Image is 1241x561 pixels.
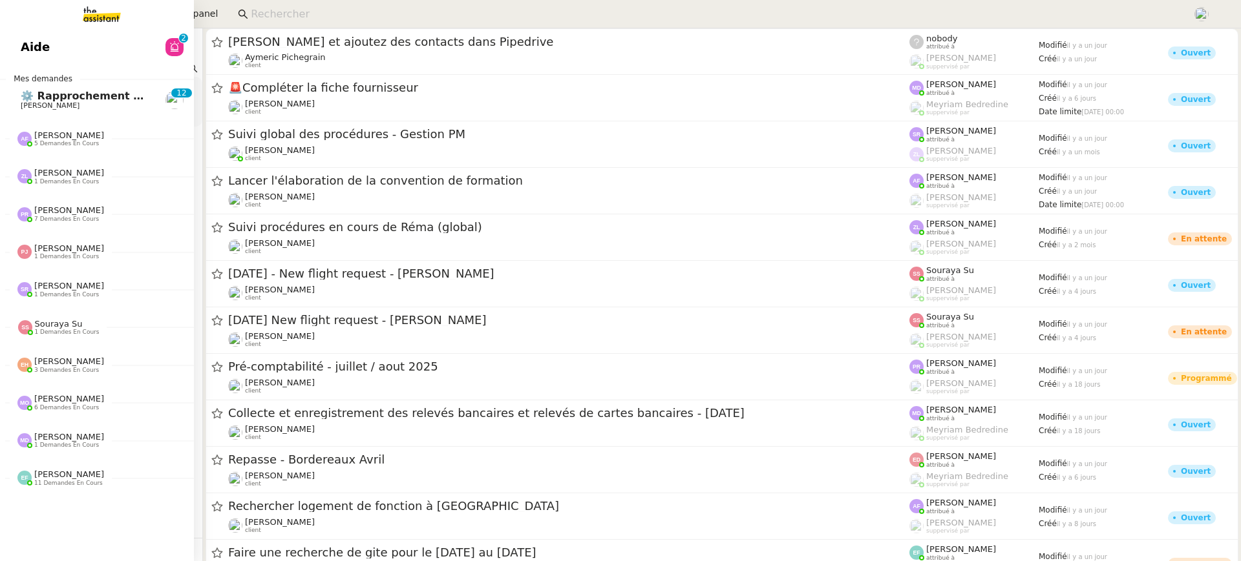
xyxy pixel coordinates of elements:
[34,432,104,442] span: [PERSON_NAME]
[1039,287,1057,296] span: Créé
[1057,427,1101,434] span: il y a 18 jours
[909,79,1039,96] app-user-label: attribué à
[909,518,1039,535] app-user-label: suppervisé par
[1039,413,1067,422] span: Modifié
[1039,505,1067,515] span: Modifié
[926,332,996,342] span: [PERSON_NAME]
[909,378,1039,395] app-user-label: suppervisé par
[1067,42,1107,49] span: il y a un jour
[1181,281,1211,289] div: Ouvert
[926,544,996,554] span: [PERSON_NAME]
[228,36,909,48] span: [PERSON_NAME] et ajoutez des contacts dans Pipedrive
[34,243,104,253] span: [PERSON_NAME]
[926,265,974,275] span: Souraya Su
[34,168,104,178] span: [PERSON_NAME]
[926,219,996,229] span: [PERSON_NAME]
[909,194,924,208] img: users%2FyQfMwtYgTqhRP2YHWHmG2s2LYaD3%2Favatar%2Fprofile-pic.png
[926,295,970,302] span: suppervisé par
[228,518,242,533] img: users%2Fb85nkgUZxsTztNjFhOzQpNMo3yb2%2Favatar%2F204f561a-33d1-442f-9d8d-7b89d3261cfb
[1039,147,1057,156] span: Créé
[926,378,996,388] span: [PERSON_NAME]
[909,405,1039,422] app-user-label: attribué à
[21,37,50,57] span: Aide
[1057,520,1096,527] span: il y a 8 jours
[228,81,242,94] span: 🚨
[926,312,974,321] span: Souraya Su
[35,329,100,336] span: 1 demandes en cours
[228,147,242,161] img: users%2FoFdbodQ3TgNoWt9kP3GXAs5oaCq1%2Favatar%2Fprofile-pic.png
[228,379,242,393] img: users%2FME7CwGhkVpexbSaUxoFyX6OhGQk2%2Favatar%2Fe146a5d2-1708-490f-af4b-78e736222863
[909,519,924,533] img: users%2FyQfMwtYgTqhRP2YHWHmG2s2LYaD3%2Favatar%2Fprofile-pic.png
[34,130,104,140] span: [PERSON_NAME]
[245,145,315,155] span: [PERSON_NAME]
[228,407,909,419] span: Collecte et enregistrement des relevés bancaires et relevés de cartes bancaires - [DATE]
[926,136,955,143] span: attribué à
[926,99,1008,109] span: Meyriam Bedredine
[926,172,996,182] span: [PERSON_NAME]
[909,126,1039,143] app-user-label: attribué à
[228,54,242,68] img: users%2F1PNv5soDtMeKgnH5onPMHqwjzQn1%2Favatar%2Fd0f44614-3c2d-49b8-95e9-0356969fcfd1
[926,276,955,283] span: attribué à
[228,454,909,465] span: Repasse - Bordereaux Avril
[34,367,99,374] span: 3 demandes en cours
[1181,235,1227,243] div: En attente
[34,394,104,403] span: [PERSON_NAME]
[17,169,32,183] img: svg
[34,216,99,223] span: 7 demandes en cours
[17,471,32,485] img: svg
[1067,174,1107,181] span: il y a un jour
[165,91,184,109] img: users%2FZAFXFIaOftf5WR54ZWPI2chrP4e2%2Favatar%2F37d67975-0ae7-4b49-8879-2c14f609ece3
[17,396,32,410] img: svg
[6,72,80,85] span: Mes demandes
[926,369,955,376] span: attribué à
[228,424,909,441] app-user-detailed-label: client
[909,499,924,513] img: svg
[1181,421,1211,429] div: Ouvert
[1039,80,1067,89] span: Modifié
[926,249,970,256] span: suppervisé par
[909,380,924,394] img: users%2FyQfMwtYgTqhRP2YHWHmG2s2LYaD3%2Favatar%2Fprofile-pic.png
[909,101,924,115] img: users%2FaellJyylmXSg4jqeVbanehhyYJm1%2Favatar%2Fprofile-pic%20(4).png
[909,265,1039,282] app-user-label: attribué à
[926,451,996,461] span: [PERSON_NAME]
[926,481,970,488] span: suppervisé par
[228,361,909,372] span: Pré-comptabilité - juillet / aout 2025
[1057,56,1097,63] span: il y a un jour
[245,285,315,294] span: [PERSON_NAME]
[909,451,1039,468] app-user-label: attribué à
[926,434,970,442] span: suppervisé par
[909,473,924,487] img: users%2FaellJyylmXSg4jqeVbanehhyYJm1%2Favatar%2Fprofile-pic%20(4).png
[926,43,955,50] span: attribué à
[182,88,187,100] p: 2
[909,53,1039,70] app-user-label: suppervisé par
[926,388,970,395] span: suppervisé par
[245,248,261,255] span: client
[228,175,909,187] span: Lancer l'élaboration de la convention de formation
[909,146,1039,163] app-user-label: suppervisé par
[179,34,188,43] nz-badge-sup: 2
[1039,227,1067,236] span: Modifié
[926,53,996,63] span: [PERSON_NAME]
[1039,54,1057,63] span: Créé
[1039,134,1067,143] span: Modifié
[926,285,996,295] span: [PERSON_NAME]
[1057,474,1096,481] span: il y a 6 jours
[926,146,996,156] span: [PERSON_NAME]
[1081,201,1124,209] span: [DATE] 00:00
[228,238,909,255] app-user-detailed-label: client
[1067,135,1107,142] span: il y a un jour
[909,127,924,141] img: svg
[228,145,909,162] app-user-detailed-label: client
[228,500,909,512] span: Rechercher logement de fonction à [GEOGRAPHIC_DATA]
[909,81,924,95] img: svg
[1057,241,1096,249] span: il y a 2 mois
[909,219,1039,236] app-user-label: attribué à
[909,546,924,560] img: svg
[245,99,315,108] span: [PERSON_NAME]
[34,356,104,366] span: [PERSON_NAME]
[245,62,261,69] span: client
[1057,381,1101,388] span: il y a 18 jours
[909,172,1039,189] app-user-label: attribué à
[17,132,32,146] img: svg
[228,517,909,534] app-user-detailed-label: client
